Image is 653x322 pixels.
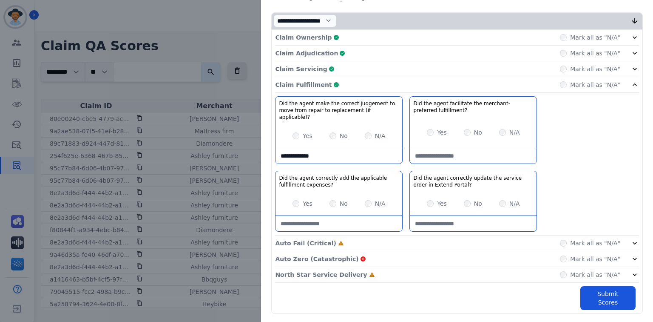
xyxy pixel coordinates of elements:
[474,199,482,208] label: No
[509,128,520,137] label: N/A
[570,239,620,247] label: Mark all as "N/A"
[275,33,332,42] p: Claim Ownership
[303,199,312,208] label: Yes
[570,33,620,42] label: Mark all as "N/A"
[570,255,620,263] label: Mark all as "N/A"
[413,100,533,114] h3: Did the agent facilitate the merchant-preferred fulfillment?
[437,128,447,137] label: Yes
[570,65,620,73] label: Mark all as "N/A"
[375,132,386,140] label: N/A
[340,199,348,208] label: No
[275,255,358,263] p: Auto Zero (Catastrophic)
[570,80,620,89] label: Mark all as "N/A"
[509,199,520,208] label: N/A
[474,128,482,137] label: No
[437,199,447,208] label: Yes
[275,270,367,279] p: North Star Service Delivery
[340,132,348,140] label: No
[275,49,338,57] p: Claim Adjudication
[375,199,386,208] label: N/A
[275,239,336,247] p: Auto Fail (Critical)
[275,80,332,89] p: Claim Fulfillment
[303,132,312,140] label: Yes
[279,175,399,188] h3: Did the agent correctly add the applicable fulfillment expenses?
[580,286,636,310] button: Submit Scores
[570,270,620,279] label: Mark all as "N/A"
[413,175,533,188] h3: Did the agent correctly update the service order in Extend Portal?
[279,100,399,121] h3: Did the agent make the correct judgement to move from repair to replacement (if applicable)?
[275,65,327,73] p: Claim Servicing
[570,49,620,57] label: Mark all as "N/A"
